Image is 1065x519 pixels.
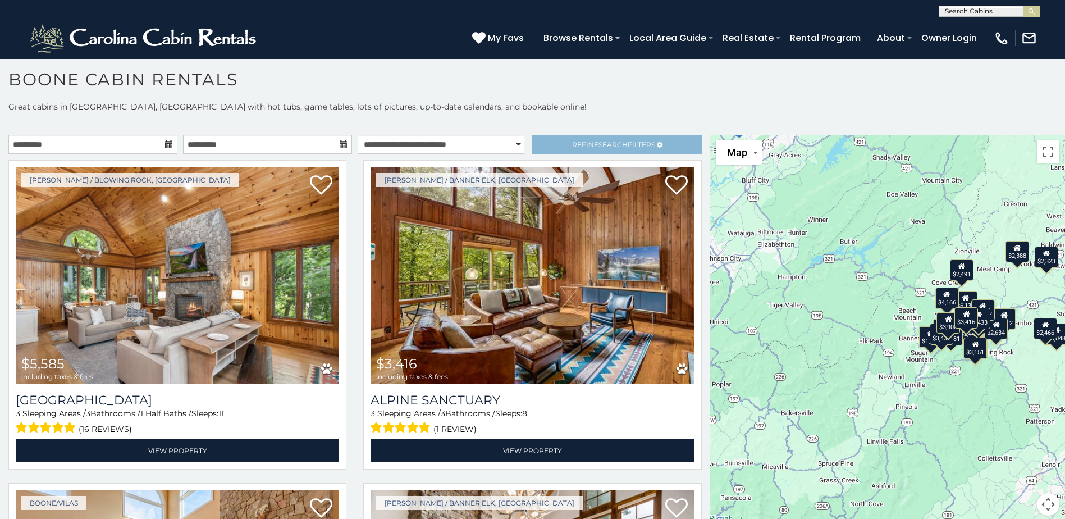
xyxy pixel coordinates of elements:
div: $4,166 [935,288,959,309]
a: Rental Program [784,28,866,48]
a: Owner Login [916,28,982,48]
a: Local Area Guide [624,28,712,48]
a: Browse Rentals [538,28,619,48]
a: Alpine Sanctuary [371,393,694,408]
a: View Property [16,439,339,462]
div: $3,908 [936,312,960,334]
a: [GEOGRAPHIC_DATA] [16,393,339,408]
span: 3 [371,408,375,418]
button: Toggle fullscreen view [1037,140,1059,163]
a: Alpine Sanctuary $3,416 including taxes & fees [371,167,694,384]
button: Map camera controls [1037,493,1059,516]
img: phone-regular-white.png [994,30,1009,46]
div: $2,323 [1034,247,1058,268]
span: (16 reviews) [79,422,132,436]
div: $3,412 [992,308,1016,330]
a: My Favs [472,31,527,45]
img: White-1-2.png [28,21,261,55]
div: $2,634 [984,318,1008,339]
span: 3 [441,408,445,418]
span: $5,585 [21,356,65,372]
span: $3,416 [376,356,417,372]
span: 1 Half Baths / [140,408,191,418]
a: [PERSON_NAME] / Banner Elk, [GEOGRAPHIC_DATA] [376,496,583,510]
span: 3 [86,408,90,418]
span: (1 review) [433,422,477,436]
a: Real Estate [717,28,779,48]
div: $3,416 [954,307,978,329]
span: Map [727,147,747,158]
a: Chimney Island $5,585 including taxes & fees [16,167,339,384]
img: Alpine Sanctuary [371,167,694,384]
div: $4,468 [964,338,988,359]
span: 8 [522,408,527,418]
a: [PERSON_NAME] / Banner Elk, [GEOGRAPHIC_DATA] [376,173,583,187]
a: Boone/Vilas [21,496,86,510]
a: View Property [371,439,694,462]
img: Chimney Island [16,167,339,384]
img: mail-regular-white.png [1021,30,1037,46]
div: $2,388 [1005,241,1029,262]
a: [PERSON_NAME] / Blowing Rock, [GEOGRAPHIC_DATA] [21,173,239,187]
span: including taxes & fees [21,373,93,380]
div: Sleeping Areas / Bathrooms / Sleeps: [371,408,694,436]
div: $1,880 [919,326,943,348]
div: $2,466 [1034,318,1057,339]
div: $3,437 [930,324,953,345]
div: $3,433 [967,308,990,329]
div: Sleeping Areas / Bathrooms / Sleeps: [16,408,339,436]
a: RefineSearchFilters [532,135,701,154]
span: Refine Filters [572,140,655,149]
div: $6,132 [953,291,977,312]
h3: Chimney Island [16,393,339,408]
span: 11 [218,408,224,418]
span: 3 [16,408,20,418]
a: Add to favorites [310,174,332,198]
div: $2,982 [971,299,995,321]
button: Change map style [716,140,762,165]
a: Add to favorites [665,174,688,198]
div: $2,491 [949,259,973,281]
span: including taxes & fees [376,373,448,380]
span: Search [598,140,628,149]
a: About [871,28,911,48]
span: My Favs [488,31,524,45]
div: $3,151 [963,338,987,359]
div: $3,381 [939,324,962,345]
